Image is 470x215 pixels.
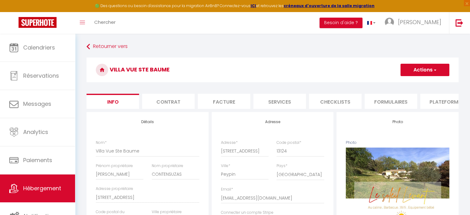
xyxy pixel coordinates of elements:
[152,209,182,215] label: Ville propriétaire
[96,140,107,146] label: Nom
[277,163,287,169] label: Pays
[385,18,394,27] img: ...
[346,120,449,124] h4: Photo
[96,120,199,124] h4: Détails
[346,140,357,146] label: Photo
[221,140,238,146] label: Adresse
[221,187,233,192] label: Email
[198,94,250,109] li: Facture
[251,3,256,8] a: ICI
[142,94,195,109] li: Contrat
[320,18,362,28] button: Besoin d'aide ?
[284,3,375,8] a: créneaux d'ouverture de la salle migration
[400,64,449,76] button: Actions
[455,19,463,27] img: logout
[94,19,116,25] span: Chercher
[277,140,301,146] label: Code postal
[23,128,48,136] span: Analytics
[23,44,55,51] span: Calendriers
[221,163,230,169] label: Ville
[23,184,61,192] span: Hébergement
[221,120,324,124] h4: Adresse
[398,18,441,26] span: [PERSON_NAME]
[23,156,52,164] span: Paiements
[5,2,23,21] button: Ouvrir le widget de chat LiveChat
[96,163,133,169] label: Prénom propriétaire
[380,12,449,34] a: ... [PERSON_NAME]
[152,163,183,169] label: Nom propriétaire
[253,94,306,109] li: Services
[87,94,139,109] li: Info
[96,186,133,192] label: Adresse propriétaire
[23,72,59,80] span: Réservations
[365,94,417,109] li: Formulaires
[87,41,459,52] a: Retourner vers
[23,100,51,108] span: Messages
[309,94,362,109] li: Checklists
[90,12,120,34] a: Chercher
[19,17,57,28] img: Super Booking
[87,58,459,82] h3: Villa Vue Ste Baume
